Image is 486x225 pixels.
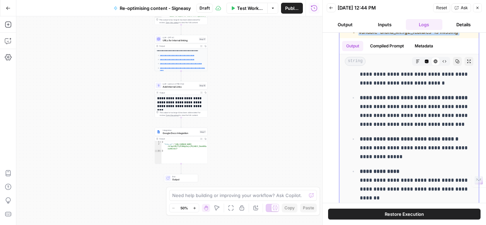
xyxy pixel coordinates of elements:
span: Output [172,178,195,181]
g: Edge from step_8 to step_17 [181,25,182,35]
span: Copy [284,205,295,211]
div: Output [159,45,198,47]
button: Compiled Prompt [366,41,408,51]
span: 50% [180,205,188,211]
button: Reset [433,3,450,12]
span: Paste [303,205,314,211]
span: Draft [200,5,210,11]
div: Output [159,91,198,94]
span: Publish [285,5,299,12]
span: LLM · GPT-4.1 [163,36,197,39]
span: Test Workflow [237,5,263,12]
button: Output [342,41,363,51]
span: End [172,175,195,178]
button: Inputs [366,19,403,30]
button: Paste [300,204,317,212]
button: Copy [282,204,297,212]
span: Copy the output [166,21,179,24]
div: 1 [155,141,162,144]
button: Output [327,19,364,30]
span: Ask [461,5,468,11]
span: Re-optimising content - Signeasy [120,5,191,12]
g: Edge from step_7 to end [181,164,182,174]
button: Re-optimising content - Signeasy [109,3,195,14]
span: Copy the output [166,114,179,116]
div: This output is too large & has been abbreviated for review. to view the full content. [159,18,206,24]
span: URLs for Internal linking [163,39,197,42]
button: Test Workflow [226,3,267,14]
button: Restore Execution [328,209,481,220]
div: Output [159,137,198,140]
div: EndOutput [155,174,208,182]
button: Publish [281,3,303,14]
span: string [345,57,366,66]
button: Ask [452,3,471,12]
div: Step 15 [199,84,206,87]
span: Integration [163,129,198,132]
span: Add Internal Links [163,85,197,88]
span: Restore Execution [385,211,424,217]
div: 38 seconds / 17 tasks [339,16,479,209]
div: Step 7 [200,130,206,133]
g: Edge from step_15 to step_7 [181,118,182,127]
span: Google Docs Integration [163,131,198,135]
div: 2 [155,143,162,150]
img: Instagram%20post%20-%201%201.png [157,130,160,134]
div: IntegrationGoogle Docs IntegrationStep 7Output{ "file_url":"[URL][DOMAIN_NAME] /d/1mp12NjTTyZCX6K... [155,128,208,164]
span: LLM · Llama 3.3 70B Chat [163,82,197,85]
div: This output is too large & has been abbreviated for review. to view the full content. [159,111,206,117]
span: Reset [436,5,447,11]
g: Edge from step_17 to step_15 [181,71,182,81]
button: Details [445,19,482,30]
span: Toggle code folding, rows 1 through 3 [160,141,162,144]
div: 3 [155,150,162,152]
button: Logs [406,19,443,30]
div: Step 17 [199,37,206,41]
button: Metadata [411,41,437,51]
